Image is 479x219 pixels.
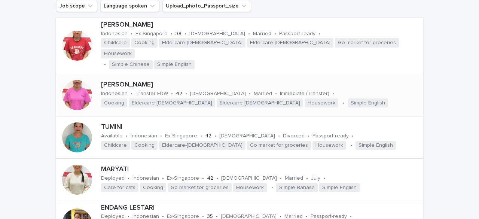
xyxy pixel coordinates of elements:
[132,175,159,182] p: Indonesian
[254,91,272,97] p: Married
[207,175,213,182] p: 42
[356,141,396,150] span: Simple English
[279,31,315,37] p: Passport-ready
[217,98,303,108] span: Eldercare-[DEMOGRAPHIC_DATA]
[335,38,399,48] span: Go market for groceries
[280,175,282,182] p: •
[348,98,388,108] span: Simple English
[319,183,360,192] span: Simple English
[101,133,123,139] p: Available
[323,175,325,182] p: •
[305,98,338,108] span: Housework
[278,133,280,139] p: •
[275,91,277,97] p: •
[101,183,138,192] span: Care for cats
[247,38,333,48] span: Eldercare-[DEMOGRAPHIC_DATA]
[128,175,129,182] p: •
[101,204,420,212] p: ENDANG LESTARI
[131,141,158,150] span: Cooking
[283,133,305,139] p: Divorced
[159,141,245,150] span: Eldercare-[DEMOGRAPHIC_DATA]
[248,31,250,37] p: •
[101,175,125,182] p: Deployed
[202,175,204,182] p: •
[274,31,276,37] p: •
[189,31,245,37] p: [DEMOGRAPHIC_DATA]
[332,91,334,97] p: •
[56,159,423,201] a: MARYATIDeployed•Indonesian•Ex-Singapore•42•[DEMOGRAPHIC_DATA]•Married•July•Care for catsCookingGo...
[216,175,218,182] p: •
[101,141,130,150] span: Childcare
[131,31,132,37] p: •
[185,91,187,97] p: •
[312,141,346,150] span: Housework
[101,123,420,131] p: TUMINI
[135,91,168,97] p: Transfer FDW
[249,91,251,97] p: •
[129,98,215,108] span: Eldercare-[DEMOGRAPHIC_DATA]
[219,133,275,139] p: [DEMOGRAPHIC_DATA]
[184,31,186,37] p: •
[200,133,202,139] p: •
[101,165,420,174] p: MARYATI
[131,133,157,139] p: Indonesian
[233,183,267,192] span: Housework
[101,38,130,48] span: Childcare
[101,31,128,37] p: Indonesian
[109,60,153,69] span: Simple Chinese
[135,31,168,37] p: Ex-Singapore
[140,183,166,192] span: Cooking
[308,133,309,139] p: •
[171,91,173,97] p: •
[101,91,128,97] p: Indonesian
[126,133,128,139] p: •
[101,98,127,108] span: Cooking
[205,133,211,139] p: 42
[311,175,320,182] p: July
[168,183,232,192] span: Go market for groceries
[306,175,308,182] p: •
[154,60,195,69] span: Simple English
[159,38,245,48] span: Eldercare-[DEMOGRAPHIC_DATA]
[165,133,197,139] p: Ex-Singapore
[160,133,162,139] p: •
[176,91,182,97] p: 42
[101,21,420,29] p: [PERSON_NAME]
[56,18,423,74] a: [PERSON_NAME]Indonesian•Ex-Singapore•38•[DEMOGRAPHIC_DATA]•Married•Passport-ready•ChildcareCookin...
[318,31,320,37] p: •
[343,100,345,106] p: •
[280,91,329,97] p: Immediate (Transfer)
[56,116,423,159] a: TUMINIAvailable•Indonesian•Ex-Singapore•42•[DEMOGRAPHIC_DATA]•Divorced•Passport-ready•ChildcareCo...
[285,175,303,182] p: Married
[167,175,199,182] p: Ex-Singapore
[131,91,132,97] p: •
[271,185,273,191] p: •
[190,91,246,97] p: [DEMOGRAPHIC_DATA]
[101,81,420,89] p: [PERSON_NAME]
[221,175,277,182] p: [DEMOGRAPHIC_DATA]
[162,175,164,182] p: •
[101,49,135,58] span: Housework
[352,133,354,139] p: •
[171,31,173,37] p: •
[247,141,311,150] span: Go market for groceries
[351,142,353,149] p: •
[56,74,423,116] a: [PERSON_NAME]Indonesian•Transfer FDW•42•[DEMOGRAPHIC_DATA]•Married•Immediate (Transfer)•CookingEl...
[253,31,271,37] p: Married
[312,133,349,139] p: Passport-ready
[214,133,216,139] p: •
[176,31,181,37] p: 38
[104,61,106,68] p: •
[131,38,158,48] span: Cooking
[276,183,318,192] span: Simple Bahasa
